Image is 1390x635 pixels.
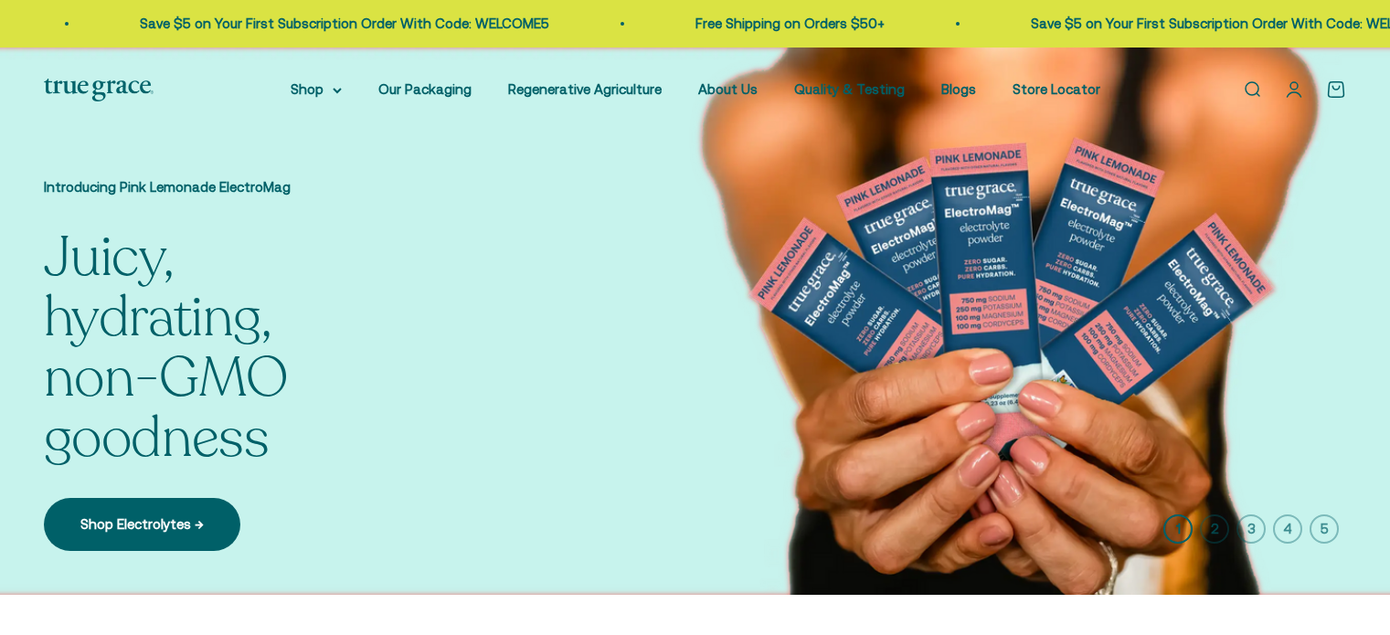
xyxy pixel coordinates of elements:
[378,81,472,97] a: Our Packaging
[694,16,883,31] a: Free Shipping on Orders $50+
[138,13,547,35] p: Save $5 on Your First Subscription Order With Code: WELCOME5
[1163,514,1193,544] button: 1
[1310,514,1339,544] button: 5
[794,81,905,97] a: Quality & Testing
[291,79,342,101] summary: Shop
[44,280,409,476] split-lines: Juicy, hydrating, non-GMO goodness
[1200,514,1229,544] button: 2
[1013,81,1100,97] a: Store Locator
[508,81,662,97] a: Regenerative Agriculture
[44,176,409,198] p: Introducing Pink Lemonade ElectroMag
[698,81,758,97] a: About Us
[1273,514,1302,544] button: 4
[1236,514,1266,544] button: 3
[941,81,976,97] a: Blogs
[44,498,240,551] a: Shop Electrolytes →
